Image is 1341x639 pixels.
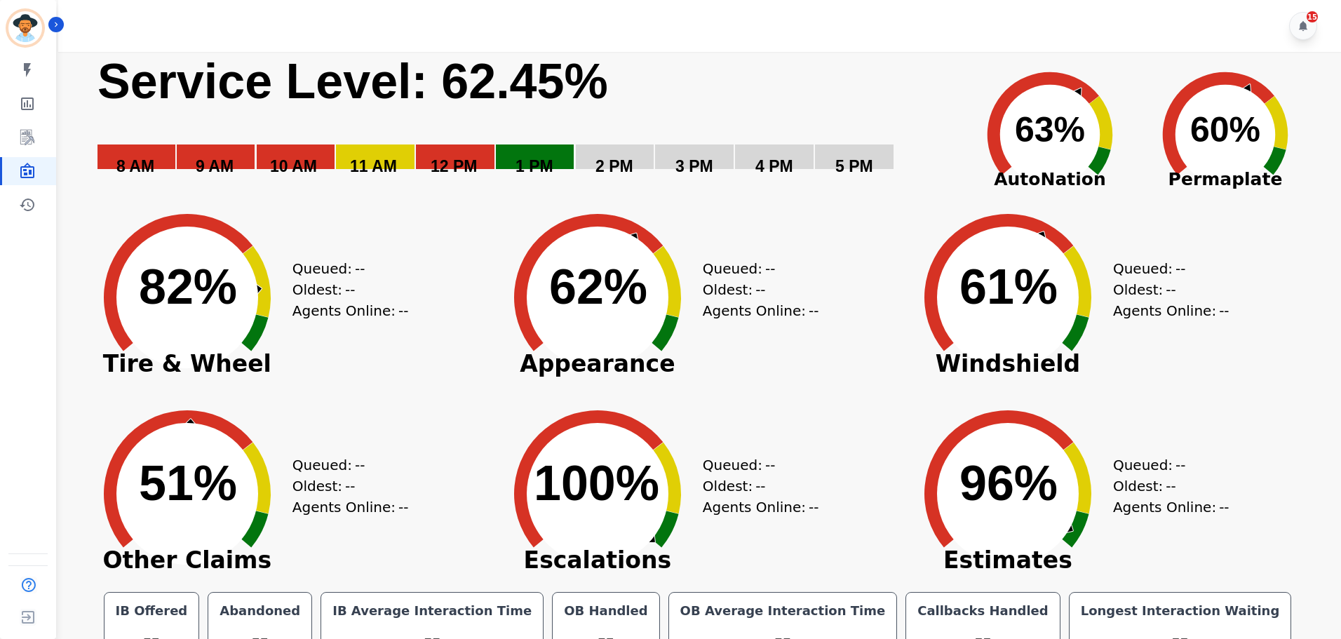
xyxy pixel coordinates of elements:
[703,300,822,321] div: Agents Online:
[345,279,355,300] span: --
[355,455,365,476] span: --
[350,157,397,175] text: 11 AM
[835,157,873,175] text: 5 PM
[1138,166,1313,193] span: Permaplate
[139,456,237,511] text: 51%
[345,476,355,497] span: --
[962,166,1138,193] span: AutoNation
[1078,601,1283,621] div: Longest Interaction Waiting
[765,258,775,279] span: --
[492,553,703,567] span: Escalations
[1015,110,1085,149] text: 63%
[1113,497,1232,518] div: Agents Online:
[217,601,303,621] div: Abandoned
[196,157,234,175] text: 9 AM
[1190,110,1260,149] text: 60%
[8,11,42,45] img: Bordered avatar
[270,157,317,175] text: 10 AM
[1219,300,1229,321] span: --
[915,601,1051,621] div: Callbacks Handled
[355,258,365,279] span: --
[903,553,1113,567] span: Estimates
[561,601,650,621] div: OB Handled
[1219,497,1229,518] span: --
[116,157,154,175] text: 8 AM
[703,497,822,518] div: Agents Online:
[755,279,765,300] span: --
[1307,11,1318,22] div: 15
[292,455,398,476] div: Queued:
[1113,476,1218,497] div: Oldest:
[1113,279,1218,300] div: Oldest:
[595,157,633,175] text: 2 PM
[678,601,889,621] div: OB Average Interaction Time
[703,258,808,279] div: Queued:
[82,357,292,371] span: Tire & Wheel
[330,601,534,621] div: IB Average Interaction Time
[292,497,412,518] div: Agents Online:
[398,497,408,518] span: --
[959,456,1058,511] text: 96%
[1175,258,1185,279] span: --
[1113,455,1218,476] div: Queued:
[755,157,793,175] text: 4 PM
[139,260,237,314] text: 82%
[82,553,292,567] span: Other Claims
[292,258,398,279] div: Queued:
[903,357,1113,371] span: Windshield
[97,54,608,109] text: Service Level: 62.45%
[809,300,818,321] span: --
[1175,455,1185,476] span: --
[959,260,1058,314] text: 61%
[703,279,808,300] div: Oldest:
[703,476,808,497] div: Oldest:
[1113,300,1232,321] div: Agents Online:
[292,279,398,300] div: Oldest:
[549,260,647,314] text: 62%
[292,300,412,321] div: Agents Online:
[96,52,959,196] svg: Service Level: 0%
[431,157,477,175] text: 12 PM
[703,455,808,476] div: Queued:
[292,476,398,497] div: Oldest:
[515,157,553,175] text: 1 PM
[675,157,713,175] text: 3 PM
[1166,476,1175,497] span: --
[765,455,775,476] span: --
[398,300,408,321] span: --
[1166,279,1175,300] span: --
[492,357,703,371] span: Appearance
[113,601,191,621] div: IB Offered
[809,497,818,518] span: --
[755,476,765,497] span: --
[1113,258,1218,279] div: Queued:
[534,456,659,511] text: 100%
